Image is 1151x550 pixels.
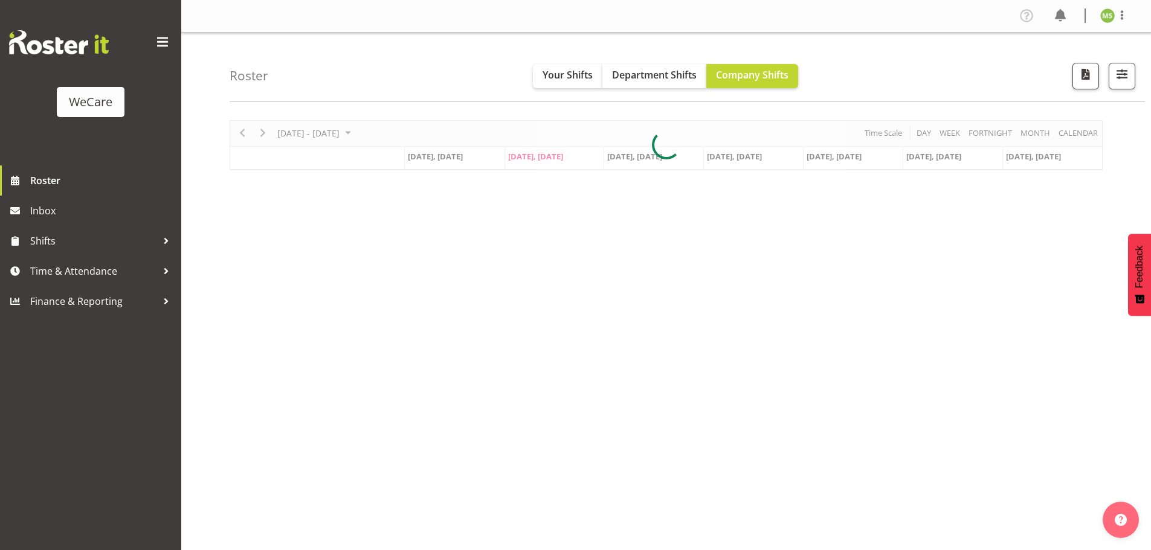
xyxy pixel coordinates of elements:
span: Roster [30,171,175,190]
div: WeCare [69,93,112,111]
img: mehreen-sardar10472.jpg [1100,8,1115,23]
img: Rosterit website logo [9,30,109,54]
span: Inbox [30,202,175,220]
button: Company Shifts [706,64,798,88]
span: Time & Attendance [30,262,157,280]
button: Your Shifts [533,64,602,88]
button: Feedback - Show survey [1128,234,1151,316]
button: Filter Shifts [1109,63,1135,89]
img: help-xxl-2.png [1115,514,1127,526]
span: Finance & Reporting [30,292,157,310]
h4: Roster [230,69,268,83]
button: Department Shifts [602,64,706,88]
span: Shifts [30,232,157,250]
span: Your Shifts [543,68,593,82]
button: Download a PDF of the roster according to the set date range. [1072,63,1099,89]
span: Department Shifts [612,68,697,82]
span: Company Shifts [716,68,788,82]
span: Feedback [1134,246,1145,288]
